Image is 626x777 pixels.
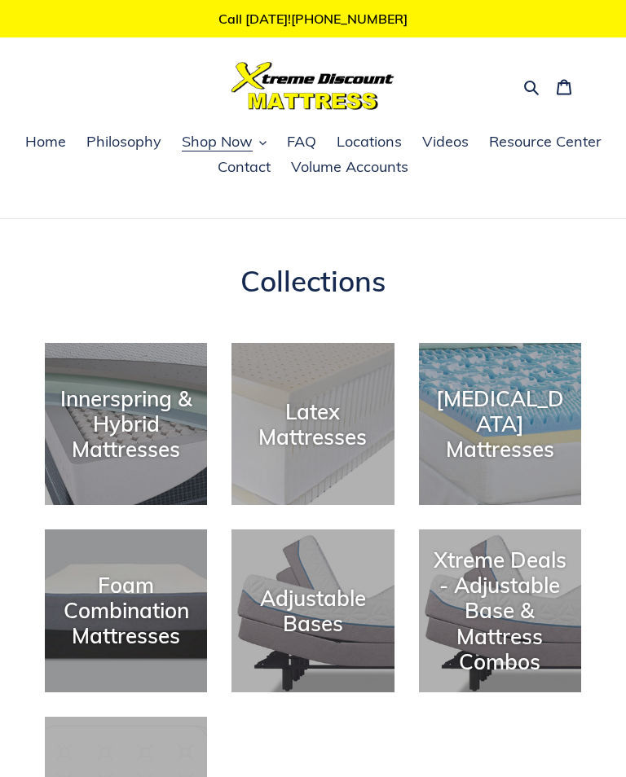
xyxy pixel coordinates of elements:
a: Foam Combination Mattresses [45,529,207,691]
span: FAQ [287,132,316,151]
img: Xtreme Discount Mattress [231,62,395,110]
a: [PHONE_NUMBER] [291,11,408,27]
a: Latex Mattresses [231,343,394,505]
a: Innerspring & Hybrid Mattresses [45,343,207,505]
span: Shop Now [182,132,253,151]
span: Contact [218,157,271,177]
a: Resource Center [481,130,610,155]
a: Volume Accounts [283,156,417,180]
a: Contact [209,156,279,180]
div: Xtreme Deals - Adjustable Base & Mattress Combos [419,547,581,674]
span: Philosophy [86,132,161,151]
span: Locations [337,132,402,151]
a: Home [17,130,74,155]
span: Resource Center [489,132,602,151]
div: Adjustable Bases [231,586,394,636]
a: Xtreme Deals - Adjustable Base & Mattress Combos [419,529,581,691]
a: FAQ [279,130,324,155]
div: [MEDICAL_DATA] Mattresses [419,386,581,463]
span: Home [25,132,66,151]
a: Philosophy [78,130,170,155]
span: Volume Accounts [291,157,408,177]
a: [MEDICAL_DATA] Mattresses [419,343,581,505]
div: Innerspring & Hybrid Mattresses [45,386,207,463]
button: Shop Now [174,130,275,155]
a: Locations [328,130,410,155]
span: Videos [422,132,469,151]
div: Latex Mattresses [231,398,394,449]
h1: Collections [45,264,581,298]
div: Foam Combination Mattresses [45,573,207,649]
a: Videos [414,130,477,155]
a: Adjustable Bases [231,529,394,691]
